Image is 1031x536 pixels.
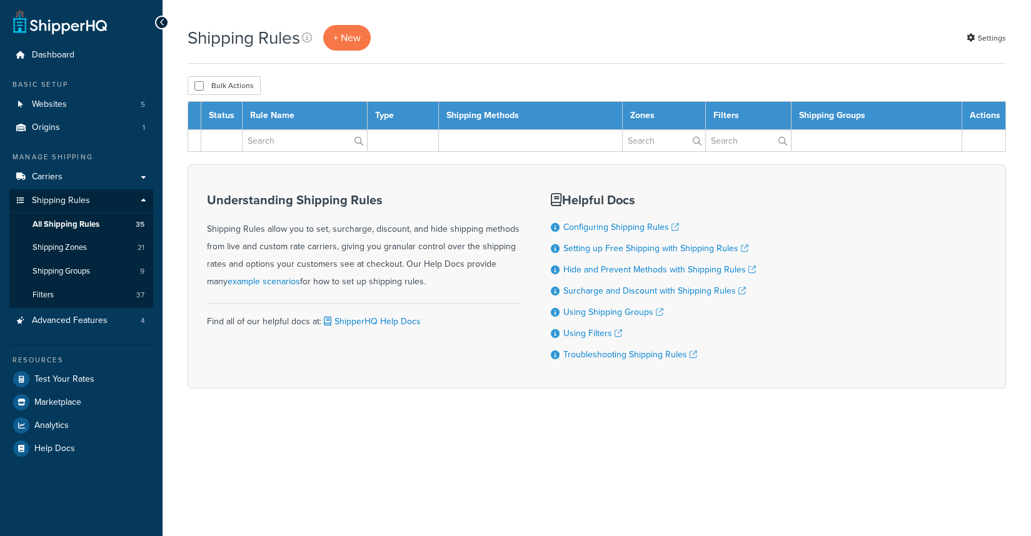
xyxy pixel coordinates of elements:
[9,93,153,116] li: Websites
[143,122,145,133] span: 1
[333,31,361,45] span: + New
[34,374,94,385] span: Test Your Rates
[32,50,74,61] span: Dashboard
[9,355,153,365] div: Resources
[9,213,153,236] a: All Shipping Rules 35
[563,221,679,234] a: Configuring Shipping Rules
[207,303,520,330] div: Find all of our helpful docs at:
[9,189,153,308] li: Shipping Rules
[9,368,153,390] a: Test Your Rates
[9,189,153,212] a: Shipping Rules
[563,305,663,319] a: Using Shipping Groups
[9,260,153,283] a: Shipping Groups 9
[9,260,153,283] li: Shipping Groups
[228,275,300,288] a: example scenarios
[622,102,705,130] th: Zones
[188,26,300,50] h1: Shipping Rules
[136,219,144,230] span: 35
[9,437,153,460] a: Help Docs
[136,290,144,300] span: 37
[705,102,791,130] th: Filters
[32,122,60,133] span: Origins
[623,130,705,151] input: Search
[9,44,153,67] a: Dashboard
[792,102,962,130] th: Shipping Groups
[563,284,746,297] a: Surcharge and Discount with Shipping Rules
[243,102,368,130] th: Rule Name
[34,397,81,408] span: Marketplace
[9,284,153,307] li: Filters
[32,196,90,206] span: Shipping Rules
[563,348,697,361] a: Troubleshooting Shipping Rules
[32,99,67,110] span: Websites
[439,102,622,130] th: Shipping Methods
[9,309,153,332] li: Advanced Features
[140,266,144,277] span: 9
[33,290,54,300] span: Filters
[9,116,153,139] a: Origins 1
[563,327,622,340] a: Using Filters
[207,193,520,207] h3: Understanding Shipping Rules
[32,315,108,326] span: Advanced Features
[141,315,145,326] span: 4
[9,284,153,307] a: Filters 37
[207,193,520,290] div: Shipping Rules allow you to set, surcharge, discount, and hide shipping methods from live and cus...
[9,236,153,259] a: Shipping Zones 21
[9,213,153,236] li: All Shipping Rules
[967,29,1006,47] a: Settings
[551,193,756,207] h3: Helpful Docs
[34,420,69,431] span: Analytics
[33,242,87,253] span: Shipping Zones
[962,102,1006,130] th: Actions
[33,266,90,277] span: Shipping Groups
[34,444,75,454] span: Help Docs
[243,130,367,151] input: Search
[32,172,63,182] span: Carriers
[9,116,153,139] li: Origins
[563,242,748,255] a: Setting up Free Shipping with Shipping Rules
[563,263,756,276] a: Hide and Prevent Methods with Shipping Rules
[9,152,153,162] div: Manage Shipping
[9,166,153,189] a: Carriers
[9,236,153,259] li: Shipping Zones
[367,102,438,130] th: Type
[188,76,261,95] button: Bulk Actions
[13,9,107,34] a: ShipperHQ Home
[9,414,153,437] a: Analytics
[9,391,153,414] a: Marketplace
[323,25,371,51] a: + New
[138,242,144,253] span: 21
[33,219,99,230] span: All Shipping Rules
[9,309,153,332] a: Advanced Features 4
[141,99,145,110] span: 5
[9,79,153,90] div: Basic Setup
[9,93,153,116] a: Websites 5
[706,130,791,151] input: Search
[201,102,243,130] th: Status
[321,315,421,328] a: ShipperHQ Help Docs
